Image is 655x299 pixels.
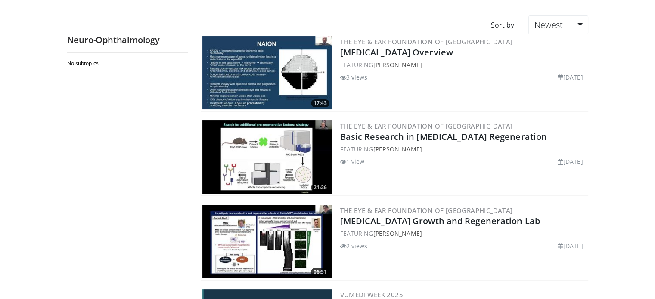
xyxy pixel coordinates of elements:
div: FEATURING [340,145,587,154]
li: [DATE] [558,241,583,250]
li: [DATE] [558,73,583,82]
a: Newest [528,15,588,34]
div: Sort by: [484,15,522,34]
li: [DATE] [558,157,583,166]
a: [PERSON_NAME] [373,229,422,237]
a: Basic Research in [MEDICAL_DATA] Regeneration [340,131,547,142]
a: [PERSON_NAME] [373,61,422,69]
div: FEATURING [340,60,587,69]
a: Vumedi Week 2025 [340,290,403,299]
a: [PERSON_NAME] [373,145,422,153]
div: FEATURING [340,229,587,238]
a: 21:26 [202,120,332,194]
a: The Eye & Ear Foundation of [GEOGRAPHIC_DATA] [340,37,513,46]
h2: No subtopics [67,60,186,67]
a: 06:51 [202,205,332,278]
span: 17:43 [311,99,329,107]
img: 845e31e1-5967-46ec-95f3-4622216da457.300x170_q85_crop-smart_upscale.jpg [202,36,332,109]
span: Newest [534,19,562,31]
li: 3 views [340,73,368,82]
h2: Neuro-Ophthalmology [67,34,188,46]
li: 2 views [340,241,368,250]
span: 06:51 [311,268,329,276]
img: 043083b1-cd9f-4ba4-86b4-a3ac44439502.300x170_q85_crop-smart_upscale.jpg [202,120,332,194]
img: c71aa154-469e-4abb-8c9b-b7f2b69ae86e.300x170_q85_crop-smart_upscale.jpg [202,205,332,278]
a: [MEDICAL_DATA] Growth and Regeneration Lab [340,215,540,227]
span: 21:26 [311,184,329,191]
a: The Eye & Ear Foundation of [GEOGRAPHIC_DATA] [340,122,513,130]
a: [MEDICAL_DATA] Overview [340,46,453,58]
a: 17:43 [202,36,332,109]
li: 1 view [340,157,365,166]
a: The Eye & Ear Foundation of [GEOGRAPHIC_DATA] [340,206,513,215]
